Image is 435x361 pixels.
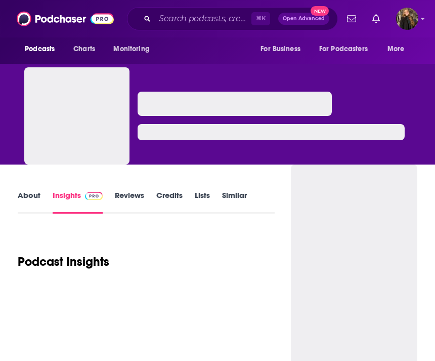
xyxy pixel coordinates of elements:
button: open menu [18,39,68,59]
a: Reviews [115,190,144,214]
span: New [311,6,329,16]
a: Credits [156,190,183,214]
a: About [18,190,40,214]
button: Show profile menu [396,8,418,30]
h1: Podcast Insights [18,254,109,269]
span: For Business [260,42,300,56]
button: open menu [106,39,162,59]
div: Search podcasts, credits, & more... [127,7,338,30]
span: Open Advanced [283,16,325,21]
a: Show notifications dropdown [343,10,360,27]
a: Similar [222,190,247,214]
span: For Podcasters [319,42,368,56]
span: Logged in as anamarquis [396,8,418,30]
button: open menu [380,39,417,59]
img: Podchaser - Follow, Share and Rate Podcasts [17,9,114,28]
img: Podchaser Pro [85,192,103,200]
button: open menu [253,39,313,59]
img: User Profile [396,8,418,30]
a: Charts [67,39,101,59]
span: Charts [73,42,95,56]
button: open menu [313,39,382,59]
a: Show notifications dropdown [368,10,384,27]
span: More [387,42,405,56]
span: Monitoring [113,42,149,56]
span: ⌘ K [251,12,270,25]
a: InsightsPodchaser Pro [53,190,103,214]
a: Lists [195,190,210,214]
span: Podcasts [25,42,55,56]
input: Search podcasts, credits, & more... [155,11,251,27]
button: Open AdvancedNew [278,13,329,25]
